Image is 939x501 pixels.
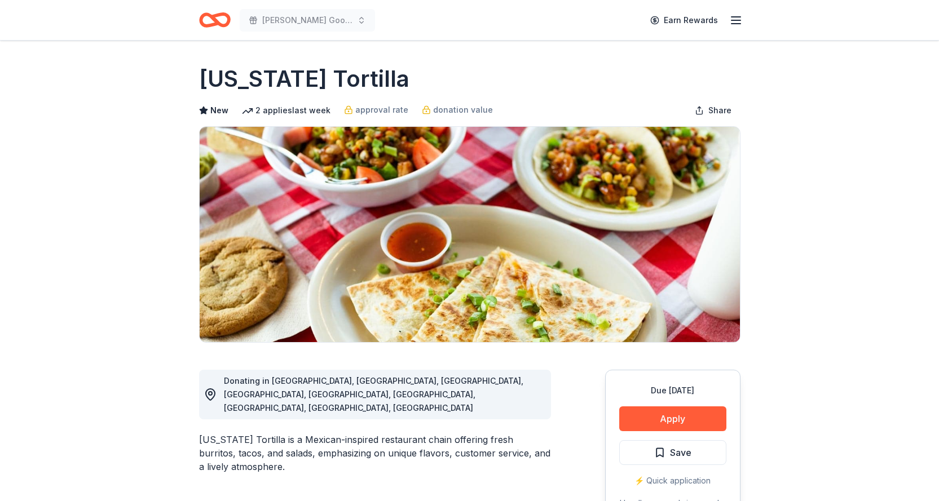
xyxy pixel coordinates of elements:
button: [PERSON_NAME] Goods & Services Auction [240,9,375,32]
a: Home [199,7,231,33]
span: [PERSON_NAME] Goods & Services Auction [262,14,352,27]
a: Earn Rewards [643,10,725,30]
div: Due [DATE] [619,384,726,397]
span: Save [670,445,691,460]
div: [US_STATE] Tortilla is a Mexican-inspired restaurant chain offering fresh burritos, tacos, and sa... [199,433,551,473]
span: approval rate [355,103,408,117]
span: Share [708,104,731,117]
img: Image for California Tortilla [200,127,740,342]
button: Share [686,99,740,122]
span: New [210,104,228,117]
span: Donating in [GEOGRAPHIC_DATA], [GEOGRAPHIC_DATA], [GEOGRAPHIC_DATA], [GEOGRAPHIC_DATA], [GEOGRAPH... [224,376,523,413]
button: Save [619,440,726,465]
h1: [US_STATE] Tortilla [199,63,409,95]
div: ⚡️ Quick application [619,474,726,487]
a: approval rate [344,103,408,117]
a: donation value [422,103,493,117]
button: Apply [619,406,726,431]
span: donation value [433,103,493,117]
div: 2 applies last week [242,104,330,117]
